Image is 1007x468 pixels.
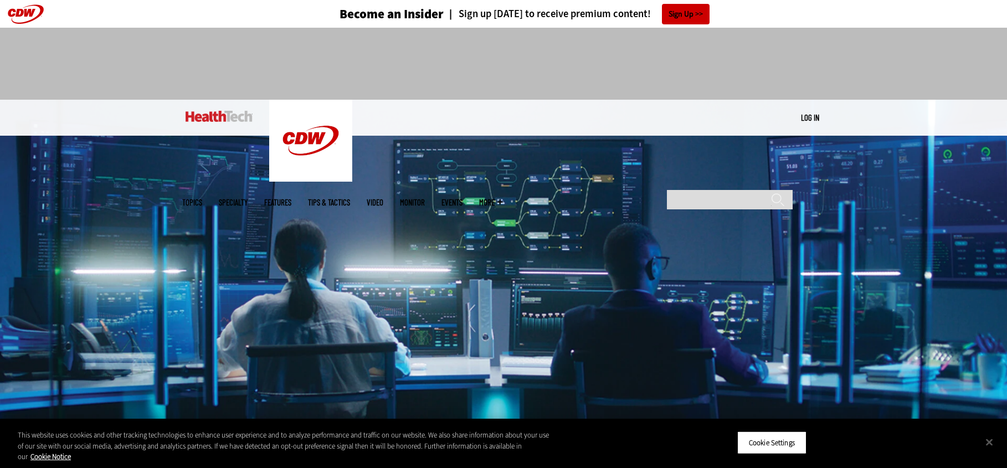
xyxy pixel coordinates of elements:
span: Specialty [219,198,248,207]
img: Home [269,100,352,182]
a: Log in [801,112,819,122]
a: MonITor [400,198,425,207]
a: Video [367,198,383,207]
div: User menu [801,112,819,124]
button: Cookie Settings [737,431,806,454]
a: Sign Up [662,4,710,24]
button: Close [977,430,1001,454]
a: Events [441,198,463,207]
a: Tips & Tactics [308,198,350,207]
a: Features [264,198,291,207]
h3: Become an Insider [340,8,444,20]
a: Sign up [DATE] to receive premium content! [444,9,651,19]
span: Topics [182,198,202,207]
span: More [479,198,502,207]
a: CDW [269,173,352,184]
a: Become an Insider [298,8,444,20]
iframe: advertisement [302,39,705,89]
div: This website uses cookies and other tracking technologies to enhance user experience and to analy... [18,430,554,462]
a: More information about your privacy [30,452,71,461]
img: Home [186,111,253,122]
